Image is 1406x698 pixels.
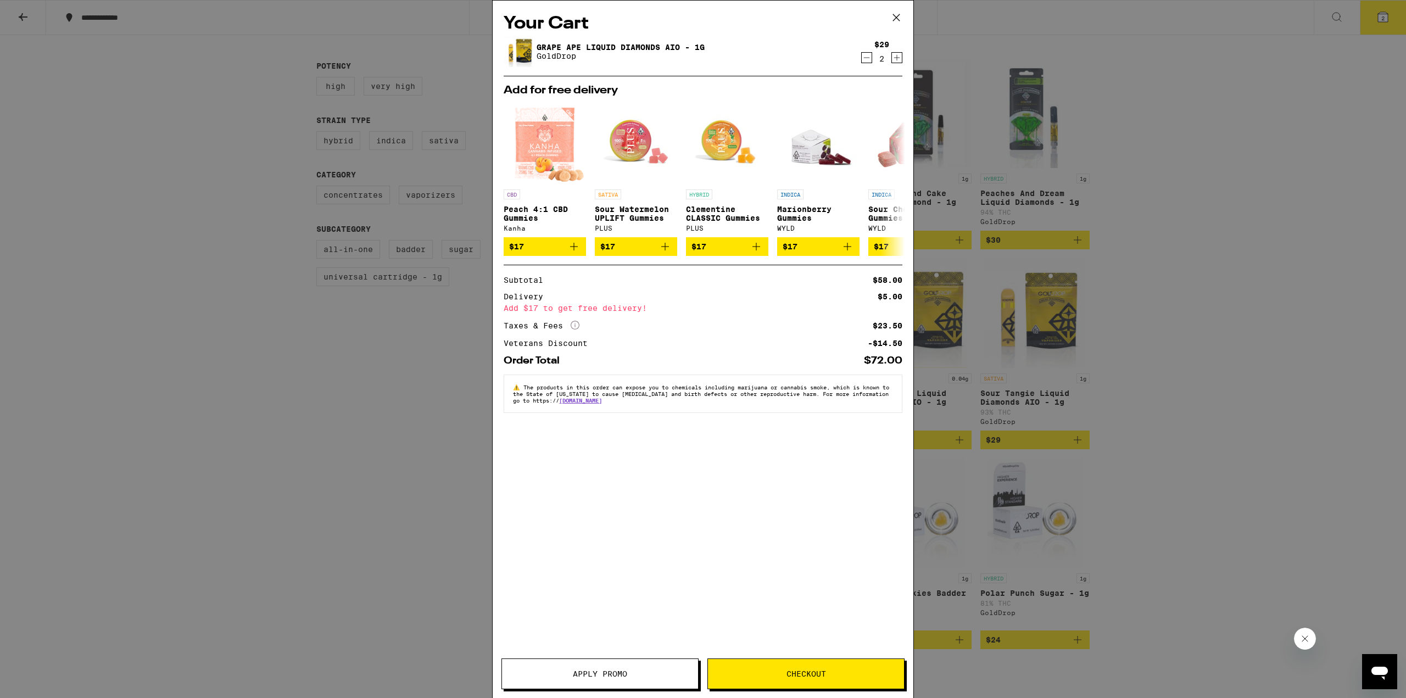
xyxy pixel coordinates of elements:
p: Peach 4:1 CBD Gummies [504,205,586,222]
div: Add $17 to get free delivery! [504,304,902,312]
div: 2 [874,54,889,63]
button: Add to bag [504,237,586,256]
div: PLUS [595,225,677,232]
h2: Your Cart [504,12,902,36]
button: Add to bag [868,237,951,256]
button: Increment [891,52,902,63]
img: Grape Ape Liquid Diamonds AIO - 1g [504,35,534,68]
button: Checkout [707,658,905,689]
div: WYLD [868,225,951,232]
a: Open page for Marionberry Gummies from WYLD [777,102,860,237]
div: WYLD [777,225,860,232]
span: ⚠️ [513,384,523,390]
p: GoldDrop [537,52,705,60]
div: -$14.50 [868,339,902,347]
button: Decrement [861,52,872,63]
a: Open page for Sour Cherry Gummies from WYLD [868,102,951,237]
p: INDICA [868,189,895,199]
div: Delivery [504,293,551,300]
a: Grape Ape Liquid Diamonds AIO - 1g [537,43,705,52]
div: Kanha [504,225,586,232]
button: Add to bag [777,237,860,256]
img: PLUS - Clementine CLASSIC Gummies [686,102,768,184]
img: WYLD - Sour Cherry Gummies [868,102,951,184]
a: Open page for Peach 4:1 CBD Gummies from Kanha [504,102,586,237]
p: Sour Cherry Gummies [868,205,951,222]
p: CBD [504,189,520,199]
p: SATIVA [595,189,621,199]
span: Checkout [786,670,826,678]
a: [DOMAIN_NAME] [559,397,602,404]
iframe: Button to launch messaging window [1362,654,1397,689]
p: Clementine CLASSIC Gummies [686,205,768,222]
span: The products in this order can expose you to chemicals including marijuana or cannabis smoke, whi... [513,384,889,404]
span: Hi. Need any help? [7,8,79,16]
div: Order Total [504,356,567,366]
p: INDICA [777,189,804,199]
img: WYLD - Marionberry Gummies [777,102,860,184]
div: $72.00 [864,356,902,366]
p: Sour Watermelon UPLIFT Gummies [595,205,677,222]
button: Add to bag [686,237,768,256]
a: Open page for Sour Watermelon UPLIFT Gummies from PLUS [595,102,677,237]
span: $17 [509,242,524,251]
img: PLUS - Sour Watermelon UPLIFT Gummies [595,102,677,184]
button: Add to bag [595,237,677,256]
div: Veterans Discount [504,339,595,347]
div: PLUS [686,225,768,232]
span: $17 [691,242,706,251]
div: Taxes & Fees [504,321,579,331]
span: Apply Promo [573,670,627,678]
span: $17 [783,242,797,251]
a: Open page for Clementine CLASSIC Gummies from PLUS [686,102,768,237]
div: $5.00 [878,293,902,300]
span: $17 [600,242,615,251]
div: $58.00 [873,276,902,284]
p: HYBRID [686,189,712,199]
iframe: Close message [1294,628,1316,650]
button: Apply Promo [501,658,699,689]
div: $23.50 [873,322,902,330]
p: Marionberry Gummies [777,205,860,222]
div: $29 [874,40,889,49]
span: $17 [874,242,889,251]
h2: Add for free delivery [504,85,902,96]
img: Kanha - Peach 4:1 CBD Gummies [504,102,585,184]
div: Subtotal [504,276,551,284]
